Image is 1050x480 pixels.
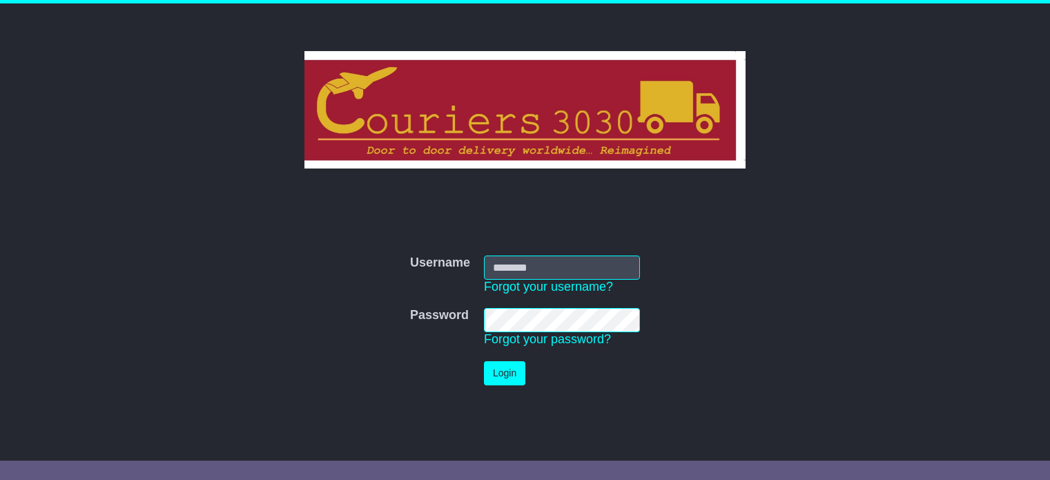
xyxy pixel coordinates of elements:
[484,280,613,294] a: Forgot your username?
[484,361,525,385] button: Login
[410,256,470,271] label: Username
[484,332,611,346] a: Forgot your password?
[410,308,469,323] label: Password
[304,51,746,169] img: Couriers 3030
